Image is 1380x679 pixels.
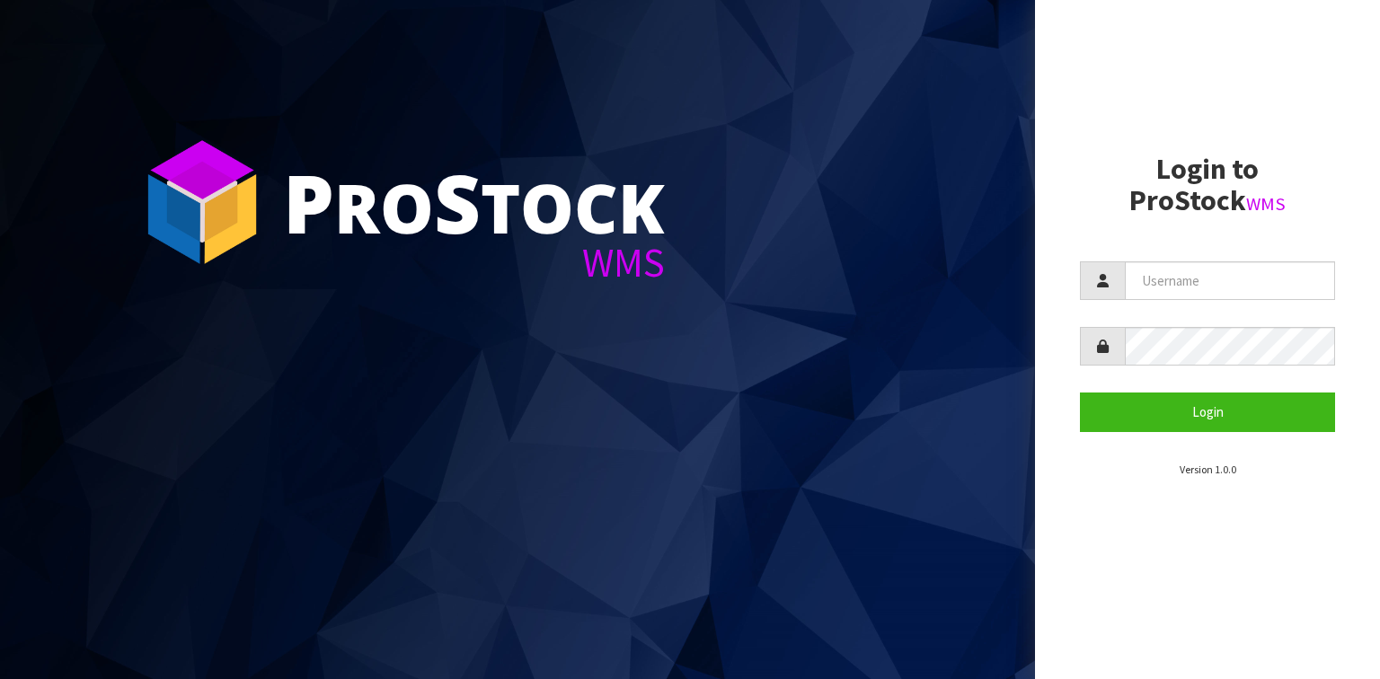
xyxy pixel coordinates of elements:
[283,147,334,257] span: P
[135,135,270,269] img: ProStock Cube
[1080,392,1335,431] button: Login
[434,147,481,257] span: S
[283,162,665,242] div: ro tock
[1180,463,1236,476] small: Version 1.0.0
[1080,154,1335,216] h2: Login to ProStock
[1246,192,1286,216] small: WMS
[283,242,665,283] div: WMS
[1125,261,1335,300] input: Username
